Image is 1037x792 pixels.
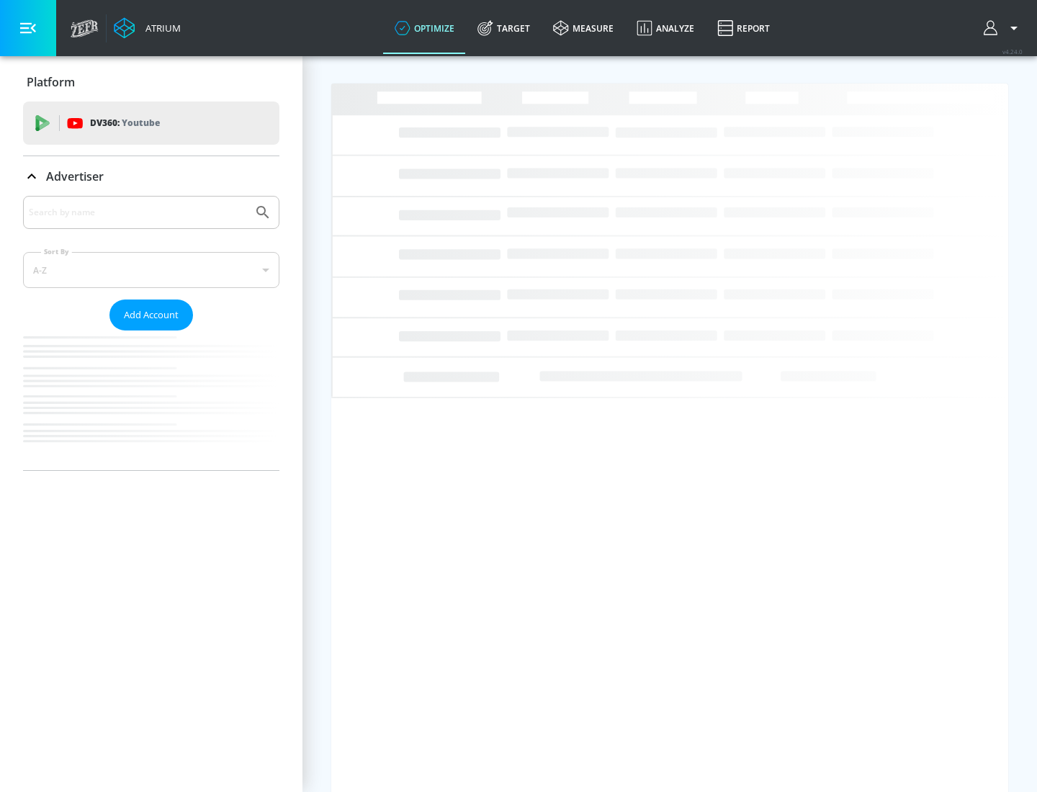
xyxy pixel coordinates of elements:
button: Add Account [109,300,193,330]
div: A-Z [23,252,279,288]
div: Advertiser [23,156,279,197]
span: Add Account [124,307,179,323]
a: Report [706,2,781,54]
a: Analyze [625,2,706,54]
p: Youtube [122,115,160,130]
p: Platform [27,74,75,90]
a: Target [466,2,542,54]
span: v 4.24.0 [1002,48,1023,55]
p: DV360: [90,115,160,131]
div: Advertiser [23,196,279,470]
a: optimize [383,2,466,54]
div: Atrium [140,22,181,35]
a: measure [542,2,625,54]
input: Search by name [29,203,247,222]
div: Platform [23,62,279,102]
nav: list of Advertiser [23,330,279,470]
div: DV360: Youtube [23,102,279,145]
label: Sort By [41,247,72,256]
a: Atrium [114,17,181,39]
p: Advertiser [46,168,104,184]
